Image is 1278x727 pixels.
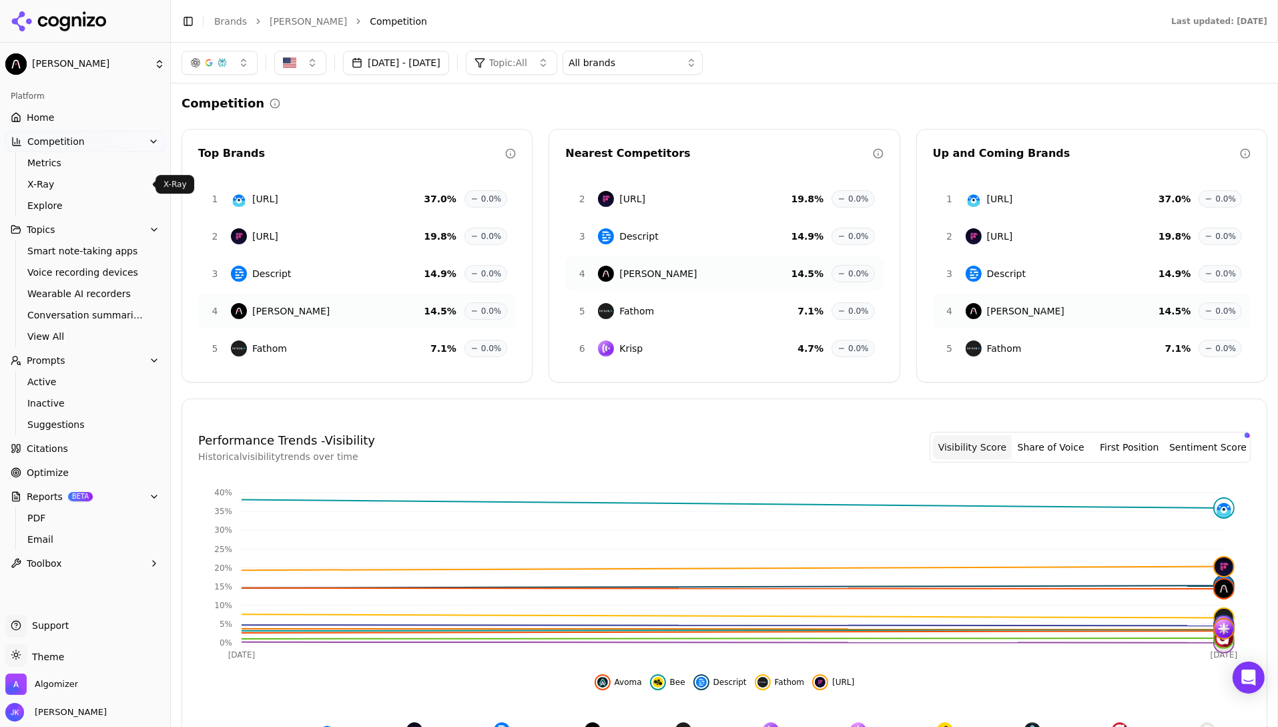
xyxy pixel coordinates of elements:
[1012,435,1090,459] button: Share of Voice
[214,507,232,516] tspan: 35%
[231,303,247,319] img: Plaud Ai
[5,703,24,722] img: Jay K.
[22,373,149,391] a: Active
[220,620,232,629] tspan: 5%
[231,266,247,282] img: Descript
[987,230,1013,243] span: [URL]
[791,267,824,280] span: 14.5 %
[22,306,149,324] a: Conversation summarization tools
[198,146,505,162] div: Top Brands
[231,340,247,356] img: Fathom
[574,230,590,243] span: 3
[5,486,165,507] button: ReportsBETA
[1215,620,1233,638] img: limitless
[424,267,456,280] span: 14.9 %
[966,266,982,282] img: Descript
[27,223,55,236] span: Topics
[775,677,805,688] span: Fathom
[1215,343,1236,354] span: 0.0%
[942,267,958,280] span: 3
[5,85,165,107] div: Platform
[791,230,824,243] span: 14.9 %
[848,268,869,279] span: 0.0%
[1215,557,1233,576] img: fireflies.ai
[942,230,958,243] span: 2
[22,263,149,282] a: Voice recording devices
[1090,435,1169,459] button: First Position
[1215,499,1233,517] img: otter.ai
[214,526,232,535] tspan: 30%
[574,192,590,206] span: 2
[619,342,643,355] span: Krisp
[22,154,149,172] a: Metrics
[207,342,223,355] span: 5
[1215,194,1236,204] span: 0.0%
[231,228,247,244] img: Fireflies.ai
[670,677,685,688] span: Bee
[848,194,869,204] span: 0.0%
[5,703,107,722] button: Open user button
[481,268,502,279] span: 0.0%
[32,58,149,70] span: [PERSON_NAME]
[214,563,232,573] tspan: 20%
[27,330,143,343] span: View All
[231,191,247,207] img: Otter.ai
[283,56,296,69] img: United States
[27,178,143,191] span: X-Ray
[27,466,69,479] span: Optimize
[598,191,614,207] img: Fireflies.ai
[1159,192,1191,206] span: 37.0 %
[595,674,642,690] button: Hide avoma data
[1159,230,1191,243] span: 19.8 %
[27,111,54,124] span: Home
[481,306,502,316] span: 0.0%
[1159,304,1191,318] span: 14.5 %
[252,230,278,243] span: [URL]
[1215,609,1233,628] img: fathom
[1233,662,1265,694] div: Open Intercom Messenger
[1211,650,1238,660] tspan: [DATE]
[1215,231,1236,242] span: 0.0%
[5,674,78,695] button: Open organization switcher
[164,179,186,190] p: X-Ray
[1165,342,1191,355] span: 7.1 %
[574,304,590,318] span: 5
[252,342,287,355] span: Fathom
[27,442,68,455] span: Citations
[693,674,747,690] button: Hide descript data
[5,462,165,483] a: Optimize
[797,304,824,318] span: 7.1 %
[1215,629,1233,648] img: grain
[987,267,1026,280] span: Descript
[598,340,614,356] img: Krisp
[27,511,143,525] span: PDF
[5,553,165,574] button: Toolbox
[27,308,143,322] span: Conversation summarization tools
[966,191,982,207] img: Otter.ai
[619,304,654,318] span: Fathom
[1169,435,1247,459] button: Sentiment Score
[27,135,85,148] span: Competition
[1215,306,1236,316] span: 0.0%
[619,267,697,280] span: [PERSON_NAME]
[22,327,149,346] a: View All
[5,107,165,128] a: Home
[424,230,456,243] span: 19.8 %
[22,284,149,303] a: Wearable AI recorders
[252,267,291,280] span: Descript
[489,56,527,69] span: Topic: All
[1215,579,1233,598] img: plaud ai
[343,51,449,75] button: [DATE] - [DATE]
[942,192,958,206] span: 1
[574,342,590,355] span: 6
[987,192,1013,206] span: [URL]
[1171,16,1267,27] div: Last updated: [DATE]
[5,131,165,152] button: Competition
[270,15,347,28] a: [PERSON_NAME]
[370,15,427,28] span: Competition
[198,450,375,463] p: Historical visibility trends over time
[755,674,805,690] button: Hide fathom data
[1215,616,1233,635] img: krisp
[430,342,456,355] span: 7.1 %
[619,192,645,206] span: [URL]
